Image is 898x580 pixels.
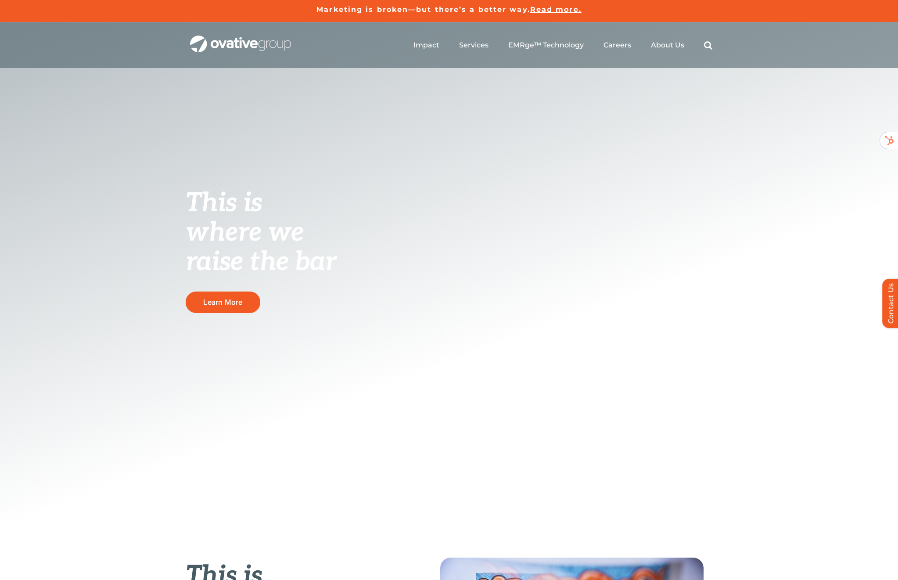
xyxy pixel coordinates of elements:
[413,31,712,59] nav: Menu
[186,292,260,313] a: Learn More
[530,5,582,14] a: Read more.
[413,41,439,50] a: Impact
[186,217,336,278] span: where we raise the bar
[508,41,584,50] a: EMRge™ Technology
[651,41,684,50] a: About Us
[186,187,262,219] span: This is
[603,41,631,50] a: Careers
[459,41,489,50] a: Services
[316,5,530,14] a: Marketing is broken—but there’s a better way.
[190,35,291,43] a: OG_Full_horizontal_WHT
[203,298,242,306] span: Learn More
[704,41,712,50] a: Search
